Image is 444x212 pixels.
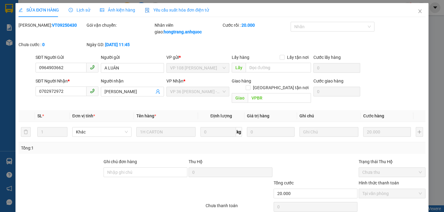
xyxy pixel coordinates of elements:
div: [PERSON_NAME]: [19,22,85,29]
input: Cước giao hàng [313,87,360,96]
label: Ghi chú đơn hàng [104,159,137,164]
div: Ngày GD: [87,41,153,48]
span: Lịch sử [69,8,90,12]
span: kg [236,127,242,137]
span: Ảnh kiện hàng [100,8,135,12]
div: Người nhận [101,78,164,84]
span: [GEOGRAPHIC_DATA] tận nơi [251,84,311,91]
button: plus [416,127,423,137]
div: Người gửi [101,54,164,61]
span: Chưa thu [362,168,422,177]
span: VP Nhận [166,79,183,83]
div: Trạng thái Thu Hộ [359,158,425,165]
label: Cước lấy hàng [313,55,341,60]
b: VT09250430 [52,23,77,28]
span: Lấy tận nơi [285,54,311,61]
span: edit [19,8,23,12]
input: Ghi Chú [299,127,359,137]
span: Giá trị hàng [247,113,269,118]
input: Dọc đường [246,63,311,72]
span: phone [90,65,95,70]
span: SL [37,113,42,118]
div: Cước rồi : [223,22,289,29]
input: 0 [363,127,411,137]
span: Cước hàng [363,113,384,118]
span: Lấy [232,63,246,72]
button: delete [21,127,31,137]
th: Ghi chú [297,110,361,122]
input: Cước lấy hàng [313,63,360,73]
div: VP gửi [166,54,229,61]
span: Tại văn phòng [362,189,422,198]
span: Tên hàng [136,113,156,118]
b: 20.000 [241,23,255,28]
span: close [418,9,422,14]
button: Close [412,3,429,20]
div: Tổng: 1 [21,145,172,151]
span: VP 108 Lê Hồng Phong - Vũng Tàu [170,63,226,72]
b: hongtrang.anhquoc [164,29,202,34]
span: user-add [155,89,160,94]
span: Lấy hàng [232,55,249,60]
input: 0 [247,127,295,137]
span: clock-circle [69,8,73,12]
span: Giao [232,93,248,103]
div: SĐT Người Nhận [36,78,98,84]
span: picture [100,8,104,12]
span: Tổng cước [274,180,294,185]
input: Ghi chú đơn hàng [104,167,187,177]
div: SĐT Người Gửi [36,54,98,61]
span: Thu Hộ [189,159,203,164]
span: Đơn vị tính [72,113,95,118]
label: Hình thức thanh toán [359,180,399,185]
input: VD: Bàn, Ghế [136,127,196,137]
span: Khác [76,127,128,136]
label: Cước giao hàng [313,79,343,83]
span: phone [90,89,95,93]
span: VP 36 Lê Thành Duy - Bà Rịa [170,87,226,96]
div: Chưa cước : [19,41,85,48]
b: [DATE] 11:45 [105,42,130,47]
input: Dọc đường [248,93,311,103]
span: SỬA ĐƠN HÀNG [19,8,59,12]
div: Nhân viên giao: [155,22,221,35]
span: Yêu cầu xuất hóa đơn điện tử [145,8,209,12]
div: Gói vận chuyển: [87,22,153,29]
span: Giao hàng [232,79,251,83]
img: icon [145,8,150,13]
b: 0 [42,42,45,47]
span: Định lượng [210,113,232,118]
